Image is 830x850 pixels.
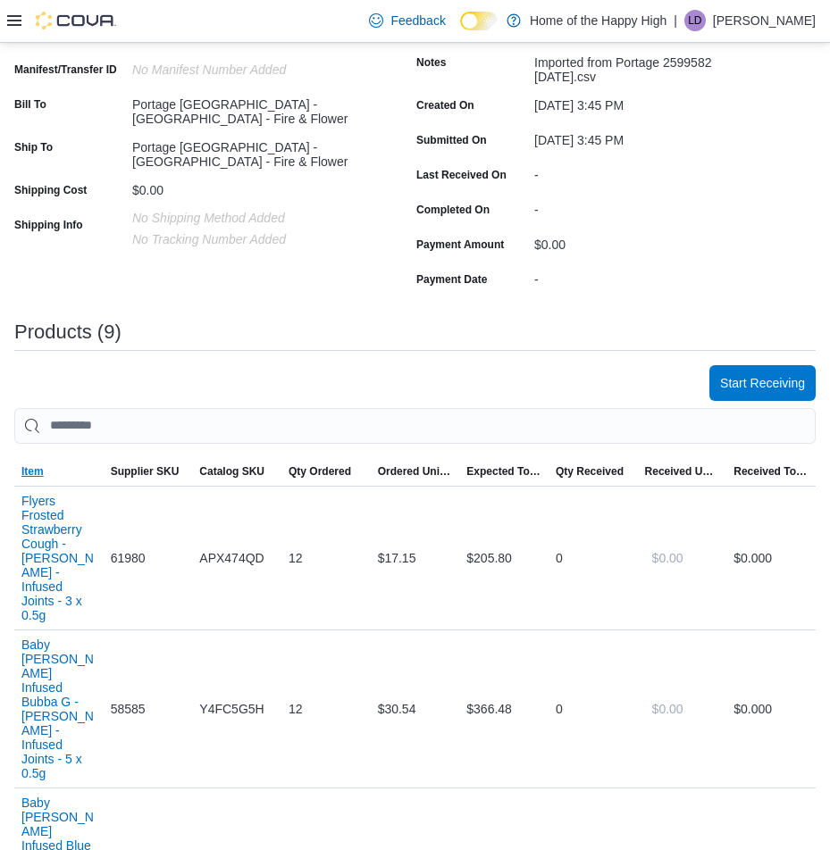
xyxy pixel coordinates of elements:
p: [PERSON_NAME] [713,10,816,31]
img: Cova [36,12,116,29]
p: | [674,10,677,31]
div: 12 [281,691,371,727]
div: [DATE] 3:45 PM [534,126,774,147]
label: Ship To [14,140,53,154]
div: 0 [549,540,638,576]
button: Received Unit Cost [638,457,727,486]
div: $0.00 [534,230,774,252]
span: LD [688,10,701,31]
div: Lance Daniels [684,10,706,31]
label: Payment Amount [416,237,504,252]
span: Received Unit Cost [645,464,720,479]
div: $0.00 0 [734,698,809,720]
label: Submitted On [416,133,487,147]
span: Supplier SKU [111,464,180,479]
label: Shipping Cost [14,183,87,197]
span: Received Total [734,464,809,479]
div: [DATE] 3:45 PM [534,91,774,112]
button: Start Receiving [709,365,816,401]
span: Feedback [390,12,445,29]
div: $0.00 0 [734,547,809,569]
span: 58585 [111,698,146,720]
span: 61980 [111,547,146,569]
label: Shipping Info [14,218,83,232]
a: Feedback [362,3,452,38]
button: Qty Ordered [281,457,371,486]
button: $0.00 [645,540,691,576]
label: Notes [416,55,446,70]
label: Bill To [14,97,46,112]
p: No Tracking Number added [132,232,372,246]
span: Ordered Unit Cost [378,464,453,479]
div: Portage [GEOGRAPHIC_DATA] - [GEOGRAPHIC_DATA] - Fire & Flower [132,133,372,169]
button: Supplier SKU [104,457,193,486]
div: $30.54 [371,691,460,727]
div: No Manifest Number added [132,55,372,77]
span: Y4FC5G5H [199,698,264,720]
p: No Shipping Method added [132,211,372,225]
span: Qty Ordered [289,464,351,479]
button: Flyers Frosted Strawberry Cough - [PERSON_NAME] - Infused Joints - 3 x 0.5g [21,494,96,622]
div: $366.48 [459,691,549,727]
div: 12 [281,540,371,576]
span: $0.00 [652,700,683,718]
button: Ordered Unit Cost [371,457,460,486]
p: Home of the Happy High [530,10,667,31]
span: Expected Total [466,464,541,479]
span: Qty Received [556,464,624,479]
div: - [534,265,774,287]
div: $17.15 [371,540,460,576]
div: $205.80 [459,540,549,576]
div: Imported from Portage 2599582 [DATE].csv [534,48,774,84]
span: $0.00 [652,549,683,567]
span: Item [21,464,44,479]
label: Manifest/Transfer ID [14,62,117,77]
input: Dark Mode [460,12,498,30]
button: Expected Total [459,457,549,486]
button: $0.00 [645,691,691,727]
div: $0.00 [132,176,372,197]
button: Baby [PERSON_NAME] Infused Bubba G - [PERSON_NAME] - Infused Joints - 5 x 0.5g [21,637,96,780]
button: Qty Received [549,457,638,486]
label: Created On [416,98,474,112]
span: Start Receiving [720,374,805,392]
label: Payment Date [416,272,487,287]
span: Dark Mode [460,30,461,31]
label: Completed On [416,203,490,217]
label: Last Received On [416,168,507,182]
div: Portage [GEOGRAPHIC_DATA] - [GEOGRAPHIC_DATA] - Fire & Flower [132,90,372,126]
div: - [534,161,774,182]
h3: Products (9) [14,321,122,343]
div: 0 [549,691,638,727]
span: Catalog SKU [199,464,264,479]
button: Received Total [726,457,816,486]
button: Item [14,457,104,486]
div: - [534,196,774,217]
span: APX474QD [199,547,264,569]
button: Catalog SKU [192,457,281,486]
